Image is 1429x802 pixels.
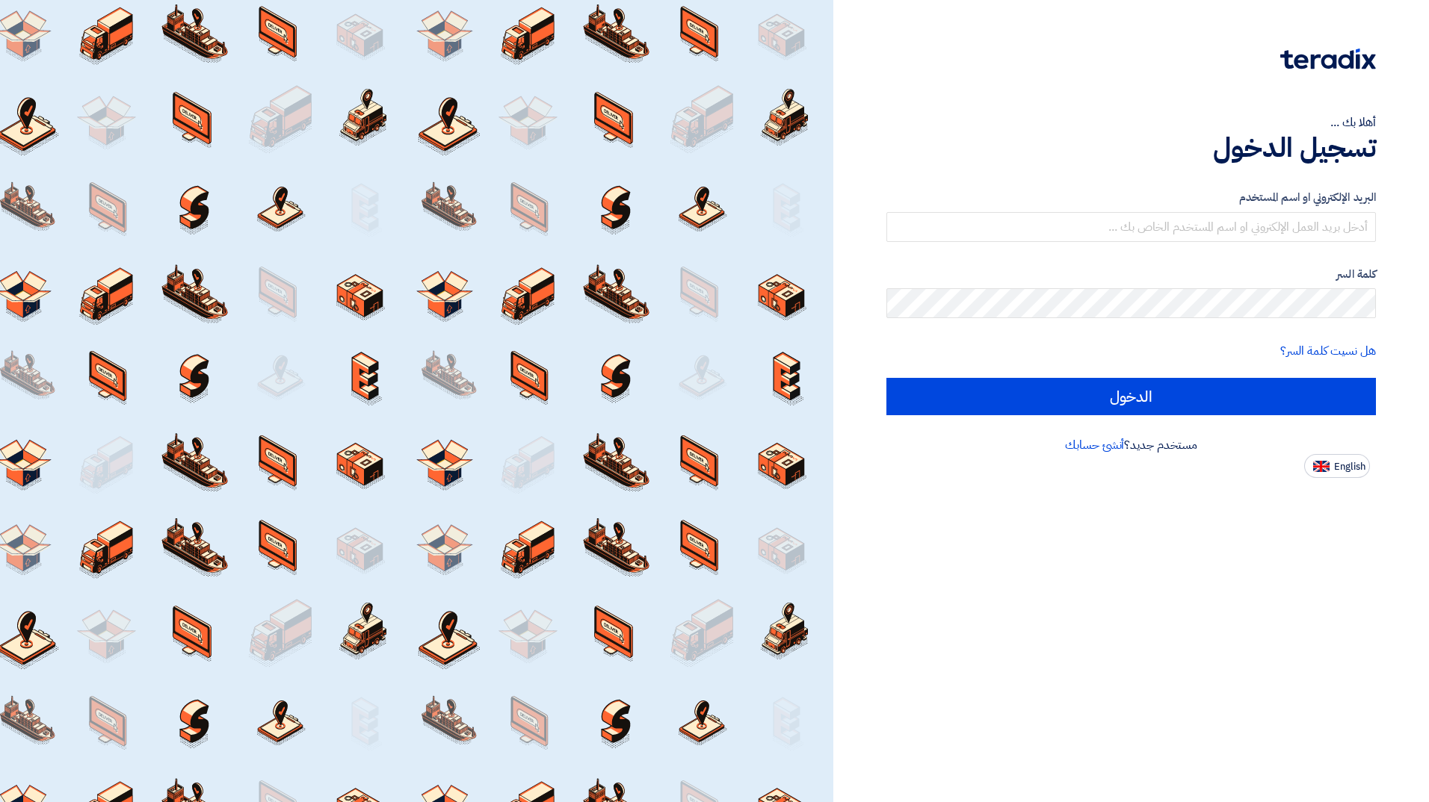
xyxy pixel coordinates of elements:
[1334,461,1365,472] span: English
[886,436,1376,454] div: مستخدم جديد؟
[1313,461,1330,472] img: en-US.png
[886,212,1376,242] input: أدخل بريد العمل الإلكتروني او اسم المستخدم الخاص بك ...
[886,266,1376,283] label: كلمة السر
[1280,342,1376,360] a: هل نسيت كلمة السر؟
[1304,454,1370,478] button: English
[1280,49,1376,69] img: Teradix logo
[886,189,1376,206] label: البريد الإلكتروني او اسم المستخدم
[1065,436,1124,454] a: أنشئ حسابك
[886,378,1376,415] input: الدخول
[886,131,1376,164] h1: تسجيل الدخول
[886,114,1376,131] div: أهلا بك ...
